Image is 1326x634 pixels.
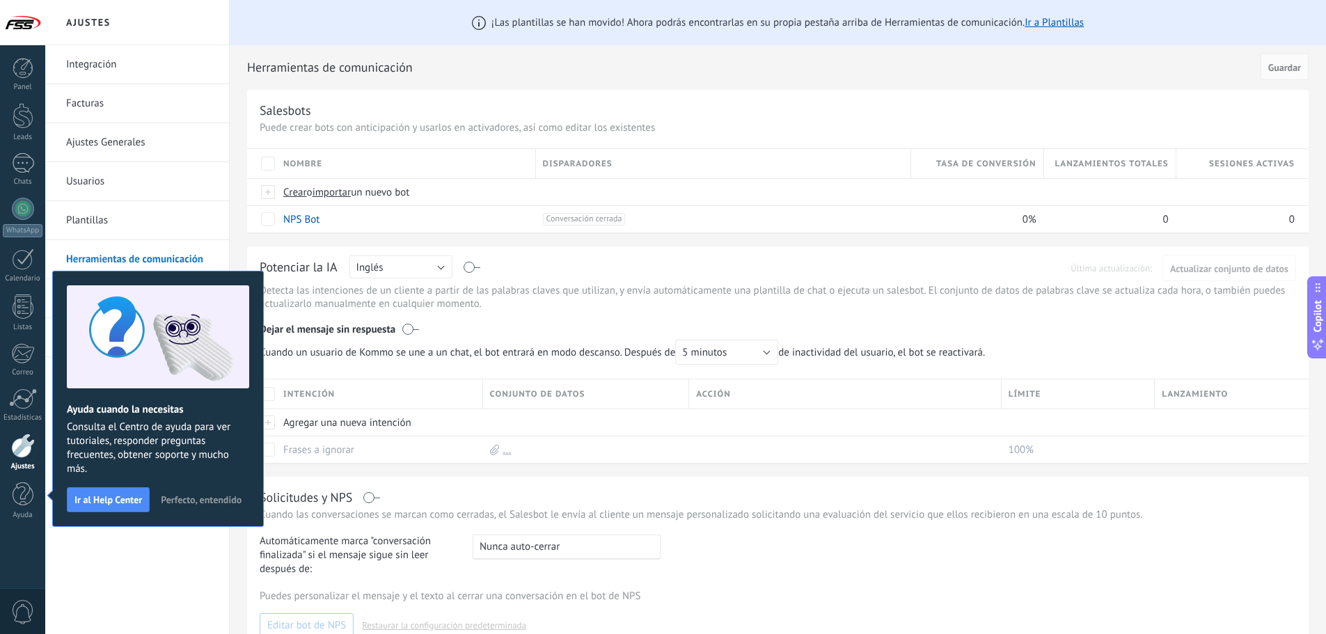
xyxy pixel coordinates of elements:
[260,489,352,505] div: Solicitudes y NPS
[1311,300,1325,332] span: Copilot
[260,121,1296,134] p: Puede crear bots con anticipación y usarlos en activadores, así como editar los existentes
[1162,388,1228,401] span: Lanzamiento
[3,83,43,92] div: Panel
[675,340,778,365] button: 5 minutos
[936,157,1036,171] span: Tasa de conversión
[3,274,43,283] div: Calendario
[1055,157,1168,171] span: Lanzamientos totales
[66,84,215,123] a: Facturas
[45,123,229,162] li: Ajustes Generales
[543,213,626,225] span: Conversación cerrada
[1163,213,1169,226] span: 0
[351,186,409,199] span: un nuevo bot
[66,45,215,84] a: Integración
[155,489,248,510] button: Perfecto, entendido
[1268,63,1301,72] span: Guardar
[696,388,731,401] span: Acción
[313,186,352,199] span: importar
[3,413,43,422] div: Estadísticas
[260,508,1296,521] p: Cuando las conversaciones se marcan como cerradas, el Salesbot le envía al cliente un mensaje per...
[283,388,335,401] span: Intención
[1023,213,1036,226] span: 0%
[491,16,1084,29] span: ¡Las plantillas se han movido! Ahora podrás encontrarlas en su propia pestaña arriba de Herramien...
[66,240,215,279] a: Herramientas de comunicación
[3,511,43,520] div: Ayuda
[3,224,42,237] div: WhatsApp
[1289,213,1295,226] span: 0
[1261,54,1309,80] button: Guardar
[260,284,1296,310] p: Detecta las intenciones de un cliente a partir de las palabras claves que utilizan, y envía autom...
[67,487,150,512] button: Ir al Help Center
[503,443,512,457] a: ...
[1009,443,1034,457] span: 100%
[283,186,307,199] span: Crear
[911,206,1036,232] div: 0%
[66,201,215,240] a: Plantillas
[3,177,43,187] div: Chats
[480,540,560,553] span: Nunca auto-cerrar
[260,340,993,365] span: de inactividad del usuario, el bot se reactivará.
[349,255,452,278] button: Inglés
[260,313,1296,340] div: Dejar el mensaje sin respuesta
[1044,206,1169,232] div: 0
[490,388,585,401] span: Conjunto de datos
[1176,206,1295,232] div: 0
[66,123,215,162] a: Ajustes Generales
[307,186,313,199] span: o
[260,534,460,576] span: Automáticamente marca "conversación finalizada" si el mensaje sigue sin leer después de:
[161,495,242,505] span: Perfecto, entendido
[682,346,727,359] span: 5 minutos
[1209,157,1295,171] span: Sesiones activas
[283,213,319,226] a: NPS Bot
[66,162,215,201] a: Usuarios
[543,157,613,171] span: Disparadores
[283,157,322,171] span: Nombre
[74,495,142,505] span: Ir al Help Center
[3,133,43,142] div: Leads
[3,323,43,332] div: Listas
[260,589,1296,603] p: Puedes personalizar el mensaje y el texto al cerrar una conversación en el bot de NPS
[260,102,311,118] div: Salesbots
[276,409,476,436] div: Agregar una nueva intención
[356,261,384,274] span: Inglés
[1002,436,1149,463] div: 100%
[247,54,1256,81] h2: Herramientas de comunicación
[67,420,249,476] span: Consulta el Centro de ayuda para ver tutoriales, responder preguntas frecuentes, obtener soporte ...
[45,84,229,123] li: Facturas
[67,403,249,416] h2: Ayuda cuando la necesitas
[3,462,43,471] div: Ajustes
[45,240,229,279] li: Herramientas de comunicación
[260,259,338,277] div: Potenciar la IA
[283,443,354,457] a: Frases a ignorar
[45,201,229,240] li: Plantillas
[45,45,229,84] li: Integración
[1025,16,1084,29] a: Ir a Plantillas
[260,340,778,365] span: Cuando un usuario de Kommo se une a un chat, el bot entrará en modo descanso. Después de
[45,162,229,201] li: Usuarios
[3,368,43,377] div: Correo
[1009,388,1041,401] span: Límite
